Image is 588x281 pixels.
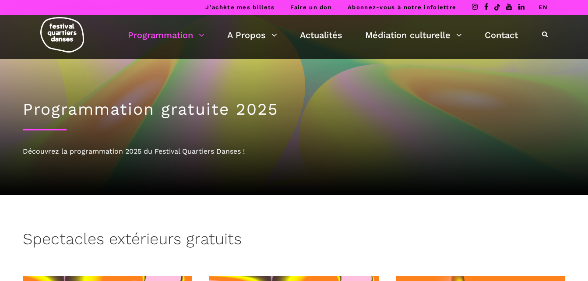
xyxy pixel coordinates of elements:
a: Programmation [128,28,204,42]
img: logo-fqd-med [40,17,84,53]
a: Actualités [300,28,342,42]
a: Faire un don [290,4,332,11]
h1: Programmation gratuite 2025 [23,100,566,119]
a: Contact [485,28,518,42]
a: EN [539,4,548,11]
a: Médiation culturelle [365,28,462,42]
a: A Propos [227,28,277,42]
div: Découvrez la programmation 2025 du Festival Quartiers Danses ! [23,146,566,157]
h3: Spectacles extérieurs gratuits [23,230,242,252]
a: Abonnez-vous à notre infolettre [348,4,456,11]
a: J’achète mes billets [205,4,275,11]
